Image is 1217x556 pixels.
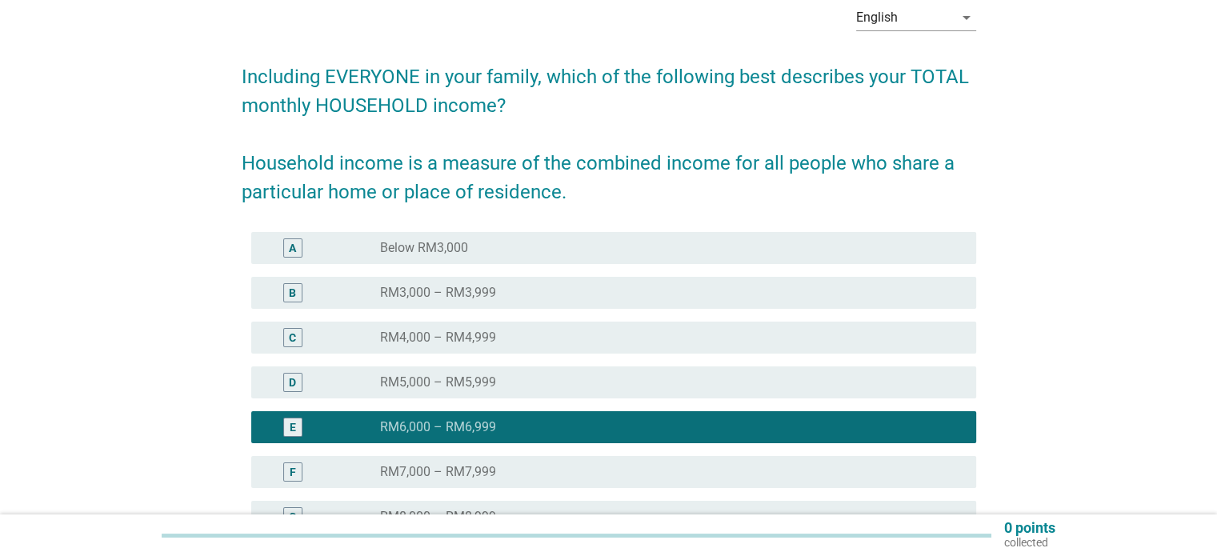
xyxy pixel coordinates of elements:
div: G [289,509,297,526]
div: E [290,419,296,436]
div: D [289,374,296,391]
label: RM5,000 – RM5,999 [380,374,496,390]
div: A [289,240,296,257]
p: collected [1004,535,1055,550]
div: F [290,464,296,481]
h2: Including EVERYONE in your family, which of the following best describes your TOTAL monthly HOUSE... [242,46,976,206]
div: B [289,285,296,302]
i: arrow_drop_down [957,8,976,27]
p: 0 points [1004,521,1055,535]
label: RM3,000 – RM3,999 [380,285,496,301]
div: English [856,10,898,25]
label: RM7,000 – RM7,999 [380,464,496,480]
div: C [289,330,296,346]
label: RM6,000 – RM6,999 [380,419,496,435]
label: Below RM3,000 [380,240,468,256]
label: RM8,000 – RM8,999 [380,509,496,525]
label: RM4,000 – RM4,999 [380,330,496,346]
